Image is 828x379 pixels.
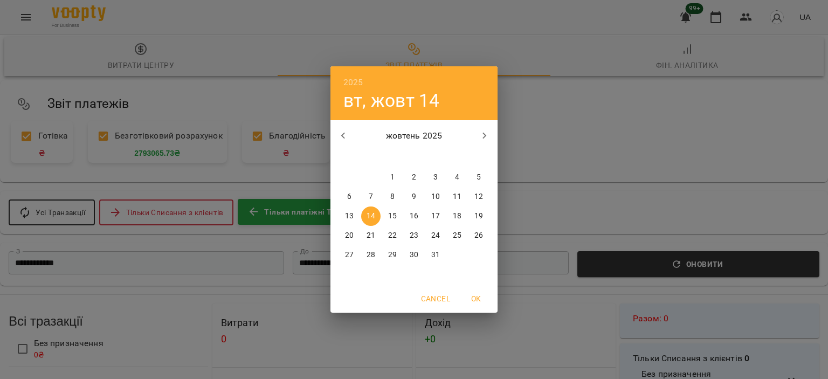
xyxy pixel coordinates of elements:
[426,206,445,226] button: 17
[463,292,489,305] span: OK
[455,172,459,183] p: 4
[347,191,351,202] p: 6
[390,191,395,202] p: 8
[343,75,363,90] button: 2025
[477,172,481,183] p: 5
[383,168,402,187] button: 1
[412,191,416,202] p: 9
[447,151,467,162] span: сб
[417,289,454,308] button: Cancel
[383,151,402,162] span: ср
[383,245,402,265] button: 29
[345,250,354,260] p: 27
[469,226,488,245] button: 26
[426,187,445,206] button: 10
[474,230,483,241] p: 26
[343,89,440,112] button: вт, жовт 14
[431,211,440,222] p: 17
[453,191,461,202] p: 11
[474,191,483,202] p: 12
[404,168,424,187] button: 2
[412,172,416,183] p: 2
[426,226,445,245] button: 24
[361,206,381,226] button: 14
[447,187,467,206] button: 11
[388,250,397,260] p: 29
[340,206,359,226] button: 13
[361,187,381,206] button: 7
[390,172,395,183] p: 1
[388,211,397,222] p: 15
[367,250,375,260] p: 28
[340,226,359,245] button: 20
[469,168,488,187] button: 5
[345,230,354,241] p: 20
[410,211,418,222] p: 16
[404,187,424,206] button: 9
[404,226,424,245] button: 23
[426,151,445,162] span: пт
[340,187,359,206] button: 6
[388,230,397,241] p: 22
[447,206,467,226] button: 18
[426,245,445,265] button: 31
[345,211,354,222] p: 13
[369,191,373,202] p: 7
[474,211,483,222] p: 19
[404,151,424,162] span: чт
[431,250,440,260] p: 31
[361,151,381,162] span: вт
[469,187,488,206] button: 12
[383,187,402,206] button: 8
[469,206,488,226] button: 19
[431,230,440,241] p: 24
[447,168,467,187] button: 4
[421,292,450,305] span: Cancel
[410,250,418,260] p: 30
[340,245,359,265] button: 27
[410,230,418,241] p: 23
[383,226,402,245] button: 22
[459,289,493,308] button: OK
[431,191,440,202] p: 10
[367,211,375,222] p: 14
[361,245,381,265] button: 28
[426,168,445,187] button: 3
[340,151,359,162] span: пн
[356,129,472,142] p: жовтень 2025
[453,230,461,241] p: 25
[433,172,438,183] p: 3
[361,226,381,245] button: 21
[383,206,402,226] button: 15
[469,151,488,162] span: нд
[447,226,467,245] button: 25
[367,230,375,241] p: 21
[404,206,424,226] button: 16
[453,211,461,222] p: 18
[404,245,424,265] button: 30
